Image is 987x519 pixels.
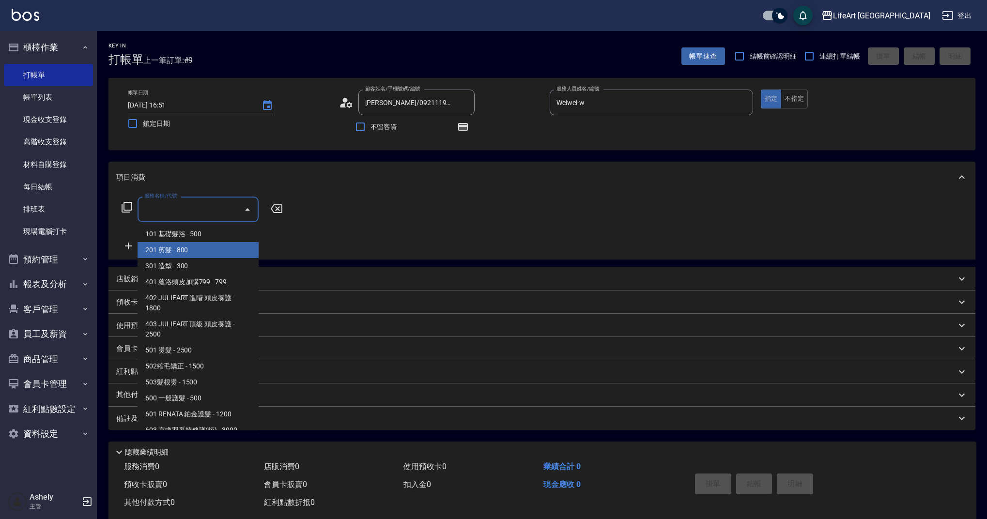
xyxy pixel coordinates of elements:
[108,360,975,383] div: 紅利點數剩餘點數: 12
[4,131,93,153] a: 高階收支登錄
[116,366,177,377] p: 紅利點數
[108,267,975,290] div: 店販銷售
[4,108,93,131] a: 現金收支登錄
[138,316,259,342] span: 403 JULIEART 頂級 頭皮養護 - 2500
[138,226,259,242] span: 101 基礎髮浴 - 500
[138,358,259,374] span: 502縮毛矯正 - 1500
[30,492,79,502] h5: Ashely
[116,390,205,400] p: 其他付款方式
[817,6,934,26] button: LifeArt [GEOGRAPHIC_DATA]
[543,462,581,471] span: 業績合計 0
[403,480,431,489] span: 扣入金 0
[116,344,153,354] p: 會員卡銷售
[108,383,975,407] div: 其他付款方式入金可用餘額: 0
[4,272,93,297] button: 報表及分析
[124,462,159,471] span: 服務消費 0
[138,390,259,406] span: 600 一般護髮 - 500
[116,172,145,183] p: 項目消費
[138,258,259,274] span: 301 造型 - 300
[750,51,797,61] span: 結帳前確認明細
[138,290,259,316] span: 402 JULIEART 進階 頭皮養護 - 1800
[4,247,93,272] button: 預約管理
[819,51,860,61] span: 連續打單結帳
[793,6,813,25] button: save
[138,422,259,438] span: 603 京喚羽系統修護(短) - 3000
[938,7,975,25] button: 登出
[143,119,170,129] span: 鎖定日期
[138,406,259,422] span: 601 RENATA 鉑金護髮 - 1200
[124,498,175,507] span: 其他付款方式 0
[128,89,148,96] label: 帳單日期
[264,462,299,471] span: 店販消費 0
[108,314,975,337] div: 使用預收卡
[4,176,93,198] a: 每日結帳
[4,421,93,446] button: 資料設定
[4,297,93,322] button: 客戶管理
[125,447,169,458] p: 隱藏業績明細
[264,480,307,489] span: 會員卡販賣 0
[116,274,145,284] p: 店販銷售
[833,10,930,22] div: LifeArt [GEOGRAPHIC_DATA]
[108,43,143,49] h2: Key In
[12,9,39,21] img: Logo
[4,371,93,397] button: 會員卡管理
[4,35,93,60] button: 櫃檯作業
[4,347,93,372] button: 商品管理
[116,321,153,331] p: 使用預收卡
[8,492,27,511] img: Person
[108,290,975,314] div: 預收卡販賣
[138,342,259,358] span: 501 燙髮 - 2500
[144,192,177,199] label: 服務名稱/代號
[781,90,808,108] button: 不指定
[370,122,398,132] span: 不留客資
[108,337,975,360] div: 會員卡銷售
[108,53,143,66] h3: 打帳單
[4,220,93,243] a: 現場電腦打卡
[4,198,93,220] a: 排班表
[138,374,259,390] span: 503髮根燙 - 1500
[108,407,975,430] div: 備註及來源
[256,94,279,117] button: Choose date, selected date is 2025-08-24
[138,242,259,258] span: 201 剪髮 - 800
[124,480,167,489] span: 預收卡販賣 0
[365,85,420,92] label: 顧客姓名/手機號碼/編號
[138,274,259,290] span: 401 蘊洛頭皮加購799 - 799
[30,502,79,511] p: 主管
[403,462,447,471] span: 使用預收卡 0
[761,90,782,108] button: 指定
[116,297,153,307] p: 預收卡販賣
[4,321,93,347] button: 員工及薪資
[128,97,252,113] input: YYYY/MM/DD hh:mm
[4,397,93,422] button: 紅利點數設定
[543,480,581,489] span: 現金應收 0
[4,86,93,108] a: 帳單列表
[4,64,93,86] a: 打帳單
[556,85,599,92] label: 服務人員姓名/編號
[240,202,255,217] button: Close
[108,162,975,193] div: 項目消費
[143,54,193,66] span: 上一筆訂單:#9
[264,498,315,507] span: 紅利點數折抵 0
[116,413,153,424] p: 備註及來源
[4,153,93,176] a: 材料自購登錄
[681,47,725,65] button: 帳單速查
